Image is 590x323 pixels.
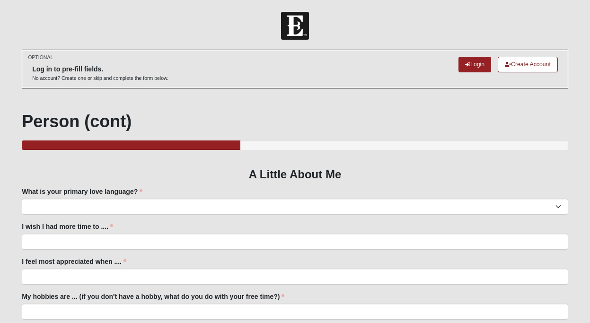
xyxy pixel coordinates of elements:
small: OPTIONAL [28,54,53,61]
label: I wish I had more time to .... [22,222,113,231]
a: Login [458,57,491,72]
a: Create Account [498,57,558,72]
h3: A Little About Me [22,168,568,182]
h6: Log in to pre-fill fields. [32,65,168,73]
label: My hobbies are ... (if you don't have a hobby, what do you do with your free time?) [22,292,284,301]
h1: Person (cont) [22,111,568,131]
img: Church of Eleven22 Logo [281,12,309,40]
label: I feel most appreciated when .... [22,257,126,266]
p: No account? Create one or skip and complete the form below. [32,75,168,82]
label: What is your primary love language? [22,187,142,196]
